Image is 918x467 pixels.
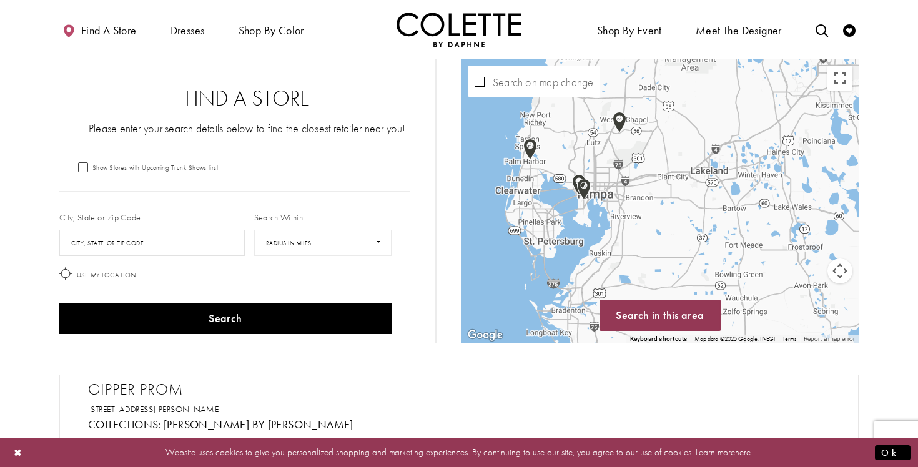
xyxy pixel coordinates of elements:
[572,174,586,195] img: Google Image #392
[577,179,591,200] img: Google Image #492
[84,86,410,111] h2: Find a Store
[59,303,392,334] button: Search
[164,417,353,431] a: Visit Colette by Daphne page - Opens in new tab
[465,327,506,343] a: Open this area in Google Maps (opens a new window)
[804,335,855,342] a: Report a map error
[875,445,911,460] button: Submit Dialog
[59,230,245,256] input: City, State, or ZIP Code
[782,335,796,343] a: Terms (opens in new tab)
[104,435,209,451] span: [PHONE_NUMBER]
[397,12,521,47] a: Visit Home Page
[827,258,852,283] button: Map camera controls
[616,308,704,322] span: Search in this area
[235,12,307,47] span: Shop by color
[88,403,222,415] a: Opens in new tab
[613,112,626,133] img: Google Image #605
[254,211,303,224] label: Search Within
[694,335,775,343] span: Map data ©2025 Google, INEGI
[465,327,506,343] img: Google Image #788
[840,12,859,47] a: Check Wishlist
[594,12,665,47] span: Shop By Event
[461,59,859,343] div: Map with store locations
[81,24,137,37] span: Find a store
[88,417,161,431] span: Collections:
[735,446,751,458] a: here
[239,24,304,37] span: Shop by color
[827,66,852,91] button: Toggle fullscreen view
[597,24,662,37] span: Shop By Event
[600,300,721,331] button: Search in this area
[88,380,842,399] h2: Gipper Prom
[7,441,29,463] button: Close Dialog
[59,12,139,47] a: Find a store
[167,12,208,47] span: Dresses
[629,335,687,343] button: Keyboard shortcuts
[696,24,782,37] span: Meet the designer
[523,139,537,160] img: Google Image #604
[693,12,785,47] a: Meet the designer
[59,211,141,224] label: City, State or Zip Code
[88,435,210,451] a: [PHONE_NUMBER]
[84,120,410,136] p: Please enter your search details below to find the closest retailer near you!
[170,24,205,37] span: Dresses
[397,12,521,47] img: Colette by Daphne
[812,12,831,47] a: Toggle search
[254,230,392,256] select: Radius In Miles
[90,444,828,461] p: Website uses cookies to give you personalized shopping and marketing experiences. By continuing t...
